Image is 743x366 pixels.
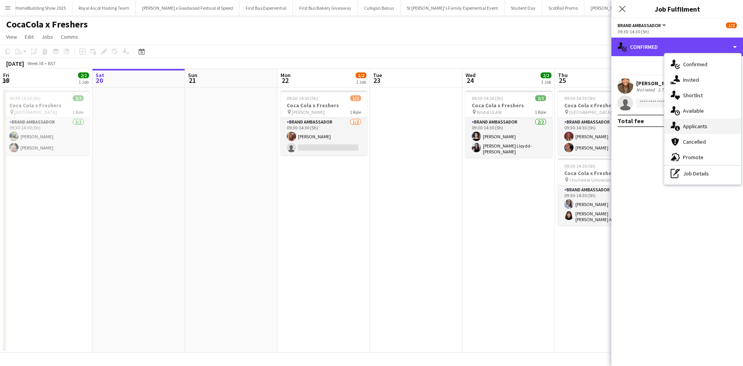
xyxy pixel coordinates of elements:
[2,76,9,85] span: 19
[3,91,90,155] app-job-card: 09:30-14:30 (5h)2/2Coca Cola x Freshers [GEOGRAPHIC_DATA]1 RoleBrand Ambassador2/209:30-14:30 (5h...
[72,0,136,15] button: Royal Ascot Hosting Team
[618,117,644,125] div: Total fee
[466,91,552,158] app-job-card: 09:30-14:30 (5h)2/2Coca Cola x Freshers Bristol ULAW1 RoleBrand Ambassador2/209:30-14:30 (5h)[PER...
[683,61,707,68] span: Confirmed
[9,95,41,101] span: 09:30-14:30 (5h)
[281,118,367,155] app-card-role: Brand Ambassador1/209:30-14:30 (5h)[PERSON_NAME]
[6,60,24,67] div: [DATE]
[569,177,627,183] span: Chichester Univeristy -[GEOGRAPHIC_DATA] BAX
[136,0,240,15] button: [PERSON_NAME] x Goodwood Festival of Speed
[356,72,366,78] span: 1/2
[466,102,552,109] h3: Coca Cola x Freshers
[584,0,673,15] button: [PERSON_NAME] TripAdvisor Dog Event
[292,109,325,115] span: [PERSON_NAME]
[683,107,704,114] span: Available
[618,22,661,28] span: Brand Ambassador
[188,72,197,79] span: Sun
[48,60,56,66] div: BST
[73,95,84,101] span: 2/2
[472,95,503,101] span: 09:30-14:30 (5h)
[6,19,88,30] h1: CocaCola x Freshers
[281,72,291,79] span: Mon
[726,22,737,28] span: 1/2
[38,32,56,42] a: Jobs
[569,109,612,115] span: [GEOGRAPHIC_DATA]
[372,76,382,85] span: 23
[72,109,84,115] span: 1 Role
[25,33,34,40] span: Edit
[636,80,677,87] div: [PERSON_NAME]
[541,72,551,78] span: 2/2
[6,33,17,40] span: View
[564,95,596,101] span: 09:30-14:30 (5h)
[558,102,645,109] h3: Coca Cola x Freshers
[636,87,656,93] div: Not rated
[240,0,293,15] button: First Bus Experiential
[656,87,671,93] div: 2.7km
[96,72,104,79] span: Sat
[79,79,89,85] div: 1 Job
[281,91,367,155] app-job-card: 09:30-14:30 (5h)1/2Coca Cola x Freshers [PERSON_NAME]1 RoleBrand Ambassador1/209:30-14:30 (5h)[PE...
[94,76,104,85] span: 20
[41,33,53,40] span: Jobs
[558,186,645,225] app-card-role: Brand Ambassador2/209:30-14:30 (5h)[PERSON_NAME][PERSON_NAME] [PERSON_NAME] Abad
[558,158,645,225] app-job-card: 09:30-14:30 (5h)2/2Coca Cola x Freshers Chichester Univeristy -[GEOGRAPHIC_DATA] BAX1 RoleBrand A...
[373,72,382,79] span: Tue
[618,22,667,28] button: Brand Ambassador
[564,163,596,169] span: 09:30-14:30 (5h)
[541,79,551,85] div: 1 Job
[350,109,361,115] span: 1 Role
[464,76,476,85] span: 24
[535,95,546,101] span: 2/2
[61,33,78,40] span: Comms
[279,76,291,85] span: 22
[466,72,476,79] span: Wed
[611,4,743,14] h3: Job Fulfilment
[22,32,37,42] a: Edit
[26,60,45,66] span: Week 38
[477,109,502,115] span: Bristol ULAW
[3,102,90,109] h3: Coca Cola x Freshers
[683,92,703,99] span: Shortlist
[281,102,367,109] h3: Coca Cola x Freshers
[78,72,89,78] span: 2/2
[287,95,318,101] span: 09:30-14:30 (5h)
[466,118,552,158] app-card-role: Brand Ambassador2/209:30-14:30 (5h)[PERSON_NAME][PERSON_NAME] Lloydd-[PERSON_NAME]
[3,32,20,42] a: View
[618,29,737,34] div: 09:30-14:30 (5h)
[3,118,90,155] app-card-role: Brand Ambassador2/209:30-14:30 (5h)[PERSON_NAME][PERSON_NAME]
[535,109,546,115] span: 1 Role
[58,32,81,42] a: Comms
[542,0,584,15] button: ScotRail Promo
[358,0,401,15] button: Culligan Bonus
[356,79,366,85] div: 1 Job
[350,95,361,101] span: 1/2
[683,123,707,130] span: Applicants
[683,154,704,161] span: Promote
[3,72,9,79] span: Fri
[401,0,505,15] button: St [PERSON_NAME]'s Family Experiential Event
[187,76,197,85] span: 21
[557,76,568,85] span: 25
[558,91,645,155] app-job-card: 09:30-14:30 (5h)2/2Coca Cola x Freshers [GEOGRAPHIC_DATA]1 RoleBrand Ambassador2/209:30-14:30 (5h...
[505,0,542,15] button: Student Day
[558,118,645,155] app-card-role: Brand Ambassador2/209:30-14:30 (5h)[PERSON_NAME][PERSON_NAME]
[683,76,699,83] span: Invited
[293,0,358,15] button: First Bus Bakery Giveaway
[558,170,645,177] h3: Coca Cola x Freshers
[14,109,57,115] span: [GEOGRAPHIC_DATA]
[683,138,706,145] span: Cancelled
[611,38,743,56] div: Confirmed
[558,72,568,79] span: Thu
[664,166,741,181] div: Job Details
